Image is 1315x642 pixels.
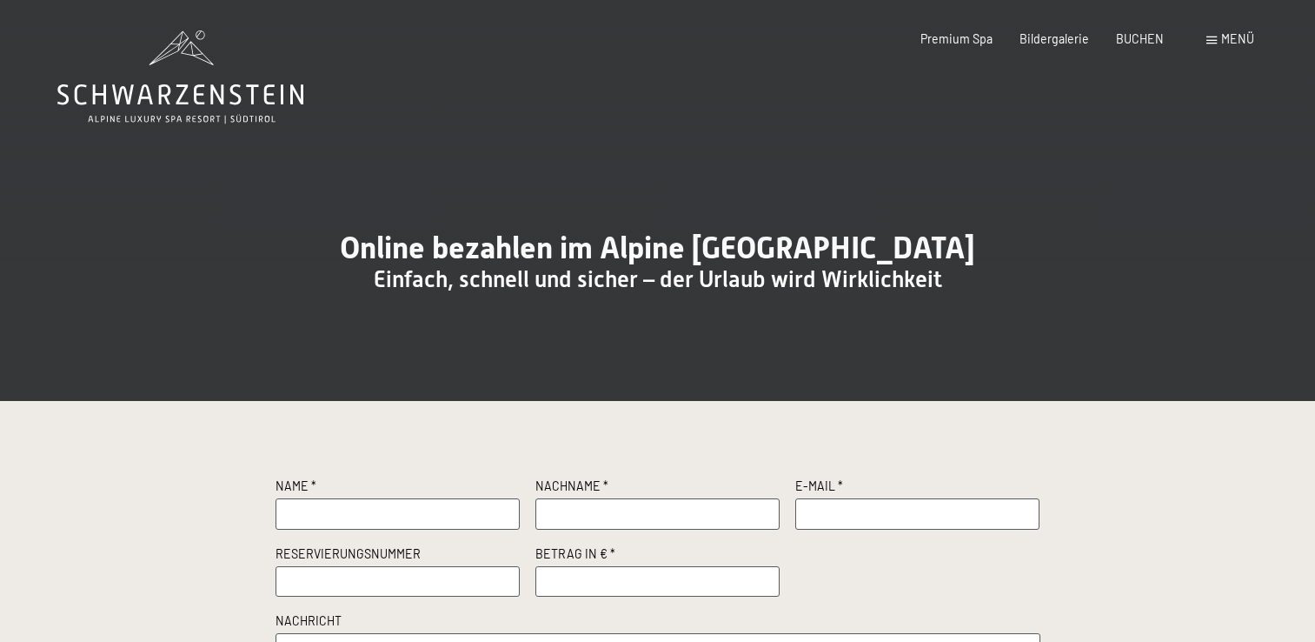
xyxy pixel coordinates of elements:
label: E-Mail * [795,478,1040,498]
a: BUCHEN [1116,31,1164,46]
span: Menü [1221,31,1254,46]
span: Einfach, schnell und sicher – der Urlaub wird Wirklichkeit [374,266,942,292]
label: Betrag in € * [535,545,780,566]
label: Name * [276,478,521,498]
a: Bildergalerie [1019,31,1089,46]
span: Online bezahlen im Alpine [GEOGRAPHIC_DATA] [340,230,975,265]
label: Reservierungsnummer [276,545,521,566]
label: Nachname * [535,478,780,498]
a: Premium Spa [920,31,993,46]
label: Nachricht [276,612,1040,633]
